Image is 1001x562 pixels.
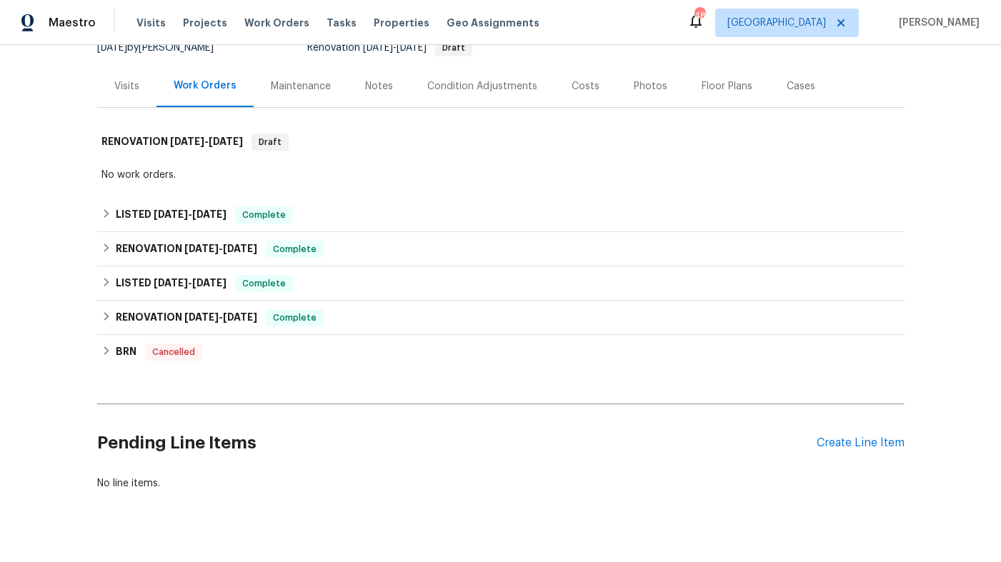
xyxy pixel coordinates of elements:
[97,232,905,266] div: RENOVATION [DATE]-[DATE]Complete
[427,79,537,94] div: Condition Adjustments
[116,275,226,292] h6: LISTED
[97,198,905,232] div: LISTED [DATE]-[DATE]Complete
[572,79,599,94] div: Costs
[694,9,704,23] div: 48
[116,206,226,224] h6: LISTED
[267,311,322,325] span: Complete
[192,278,226,288] span: [DATE]
[174,79,236,93] div: Work Orders
[787,79,815,94] div: Cases
[817,436,905,450] div: Create Line Item
[154,278,188,288] span: [DATE]
[116,241,257,258] h6: RENOVATION
[97,39,231,56] div: by [PERSON_NAME]
[184,312,219,322] span: [DATE]
[154,209,188,219] span: [DATE]
[374,16,429,30] span: Properties
[307,43,472,53] span: Renovation
[170,136,204,146] span: [DATE]
[702,79,752,94] div: Floor Plans
[397,43,427,53] span: [DATE]
[116,343,136,361] h6: BRN
[327,18,357,28] span: Tasks
[271,79,331,94] div: Maintenance
[727,16,826,30] span: [GEOGRAPHIC_DATA]
[97,476,905,491] div: No line items.
[97,266,905,301] div: LISTED [DATE]-[DATE]Complete
[184,244,257,254] span: -
[365,79,393,94] div: Notes
[192,209,226,219] span: [DATE]
[116,309,257,326] h6: RENOVATION
[437,44,471,52] span: Draft
[154,278,226,288] span: -
[97,410,817,476] h2: Pending Line Items
[893,16,980,30] span: [PERSON_NAME]
[170,136,243,146] span: -
[363,43,393,53] span: [DATE]
[634,79,667,94] div: Photos
[146,345,201,359] span: Cancelled
[363,43,427,53] span: -
[97,43,127,53] span: [DATE]
[209,136,243,146] span: [DATE]
[49,16,96,30] span: Maestro
[253,135,287,149] span: Draft
[184,244,219,254] span: [DATE]
[97,335,905,369] div: BRN Cancelled
[97,119,905,165] div: RENOVATION [DATE]-[DATE]Draft
[223,244,257,254] span: [DATE]
[114,79,139,94] div: Visits
[97,301,905,335] div: RENOVATION [DATE]-[DATE]Complete
[223,312,257,322] span: [DATE]
[236,276,292,291] span: Complete
[101,168,900,182] div: No work orders.
[267,242,322,256] span: Complete
[184,312,257,322] span: -
[236,208,292,222] span: Complete
[447,16,539,30] span: Geo Assignments
[183,16,227,30] span: Projects
[101,134,243,151] h6: RENOVATION
[154,209,226,219] span: -
[136,16,166,30] span: Visits
[244,16,309,30] span: Work Orders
